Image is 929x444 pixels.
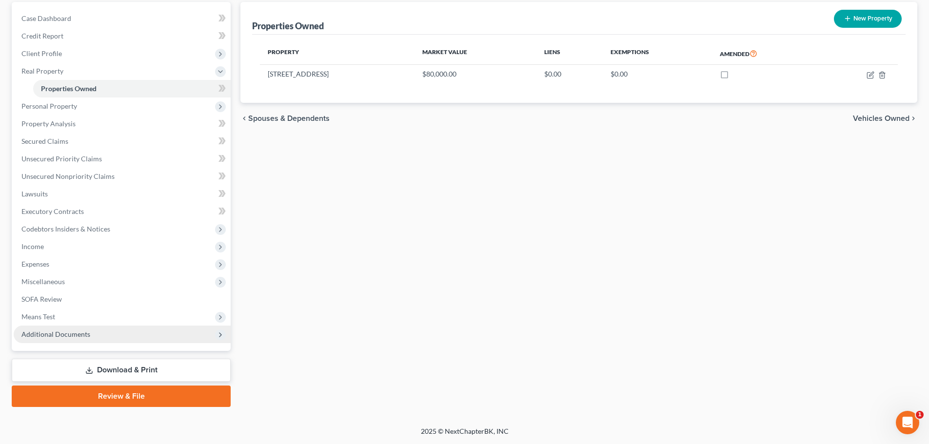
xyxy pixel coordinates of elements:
span: Property Analysis [21,119,76,128]
span: Properties Owned [41,84,97,93]
td: $0.00 [603,65,712,83]
div: 2025 © NextChapterBK, INC [187,426,743,444]
button: New Property [834,10,902,28]
span: Secured Claims [21,137,68,145]
span: Credit Report [21,32,63,40]
span: Case Dashboard [21,14,71,22]
a: Unsecured Priority Claims [14,150,231,168]
td: $80,000.00 [415,65,536,83]
th: Property [260,42,415,65]
th: Market Value [415,42,536,65]
span: Expenses [21,260,49,268]
button: chevron_left Spouses & Dependents [240,115,330,122]
span: Lawsuits [21,190,48,198]
i: chevron_right [909,115,917,122]
a: Case Dashboard [14,10,231,27]
div: Properties Owned [252,20,324,32]
a: Executory Contracts [14,203,231,220]
td: $0.00 [536,65,602,83]
span: Executory Contracts [21,207,84,215]
span: 1 [916,411,924,419]
a: SOFA Review [14,290,231,308]
a: Lawsuits [14,185,231,203]
a: Unsecured Nonpriority Claims [14,168,231,185]
span: Unsecured Nonpriority Claims [21,172,115,180]
span: Real Property [21,67,63,75]
th: Liens [536,42,602,65]
i: chevron_left [240,115,248,122]
a: Property Analysis [14,115,231,133]
span: Spouses & Dependents [248,115,330,122]
a: Download & Print [12,359,231,382]
a: Secured Claims [14,133,231,150]
span: Miscellaneous [21,277,65,286]
span: Additional Documents [21,330,90,338]
th: Exemptions [603,42,712,65]
span: Codebtors Insiders & Notices [21,225,110,233]
span: Means Test [21,312,55,321]
span: SOFA Review [21,295,62,303]
span: Unsecured Priority Claims [21,154,102,163]
span: Income [21,242,44,251]
span: Client Profile [21,49,62,58]
span: Vehicles Owned [853,115,909,122]
span: Personal Property [21,102,77,110]
a: Review & File [12,386,231,407]
a: Credit Report [14,27,231,45]
td: [STREET_ADDRESS] [260,65,415,83]
a: Properties Owned [33,80,231,97]
th: Amended [712,42,819,65]
iframe: Intercom live chat [896,411,919,434]
button: Vehicles Owned chevron_right [853,115,917,122]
